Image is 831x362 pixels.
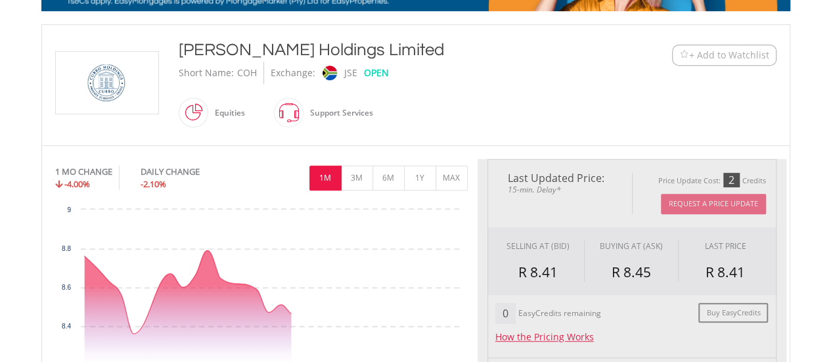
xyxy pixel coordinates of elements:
[271,62,315,84] div: Exchange:
[141,166,244,178] div: DAILY CHANGE
[404,166,436,191] button: 1Y
[67,206,71,214] text: 9
[679,50,689,60] img: Watchlist
[436,166,468,191] button: MAX
[322,66,336,80] img: jse.png
[364,62,389,84] div: OPEN
[237,62,257,84] div: COH
[64,178,90,190] span: -4.00%
[689,49,769,62] span: + Add to Watchlist
[62,245,71,252] text: 8.8
[179,38,591,62] div: [PERSON_NAME] Holdings Limited
[55,166,112,178] div: 1 MO CHANGE
[141,178,166,190] span: -2.10%
[208,97,245,129] div: Equities
[372,166,405,191] button: 6M
[341,166,373,191] button: 3M
[58,52,156,114] img: EQU.ZA.COH.png
[309,166,342,191] button: 1M
[62,323,71,330] text: 8.4
[344,62,357,84] div: JSE
[303,97,373,129] div: Support Services
[672,45,776,66] button: Watchlist + Add to Watchlist
[62,284,71,291] text: 8.6
[179,62,234,84] div: Short Name:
